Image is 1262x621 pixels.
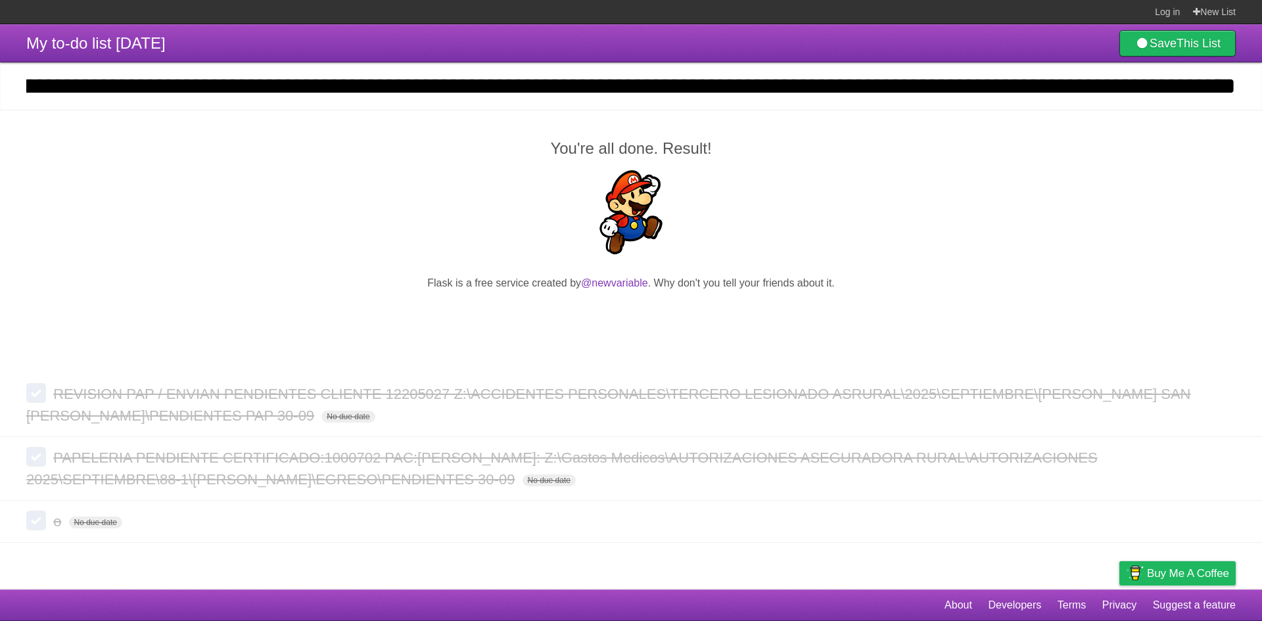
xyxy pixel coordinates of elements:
[26,137,1236,160] h2: You're all done. Result!
[523,474,576,486] span: No due date
[1102,593,1136,618] a: Privacy
[1126,562,1144,584] img: Buy me a coffee
[607,308,655,326] iframe: X Post Button
[26,383,46,403] label: Done
[26,34,166,52] span: My to-do list [DATE]
[321,411,375,423] span: No due date
[1119,561,1236,586] a: Buy me a coffee
[581,277,648,288] a: @newvariable
[26,449,1098,488] span: PAPELERIA PENDIENTE CERTIFICADO:1000702 PAC:[PERSON_NAME]: Z:\Gastos Medicos\AUTORIZACIONES ASEGU...
[589,170,673,254] img: Super Mario
[1147,562,1229,585] span: Buy me a coffee
[1119,30,1236,57] a: SaveThis List
[69,517,122,528] span: No due date
[945,593,972,618] a: About
[1153,593,1236,618] a: Suggest a feature
[26,447,46,467] label: Done
[26,511,46,530] label: Done
[26,386,1191,424] span: REVISION PAP / ENVIAN PENDIENTES CLIENTE 12205027 Z:\ACCIDENTES PERSONALES\TERCERO LESIONADO ASRU...
[1177,37,1221,50] b: This List
[53,513,64,530] span: o
[988,593,1041,618] a: Developers
[26,275,1236,291] p: Flask is a free service created by . Why don't you tell your friends about it.
[1058,593,1087,618] a: Terms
